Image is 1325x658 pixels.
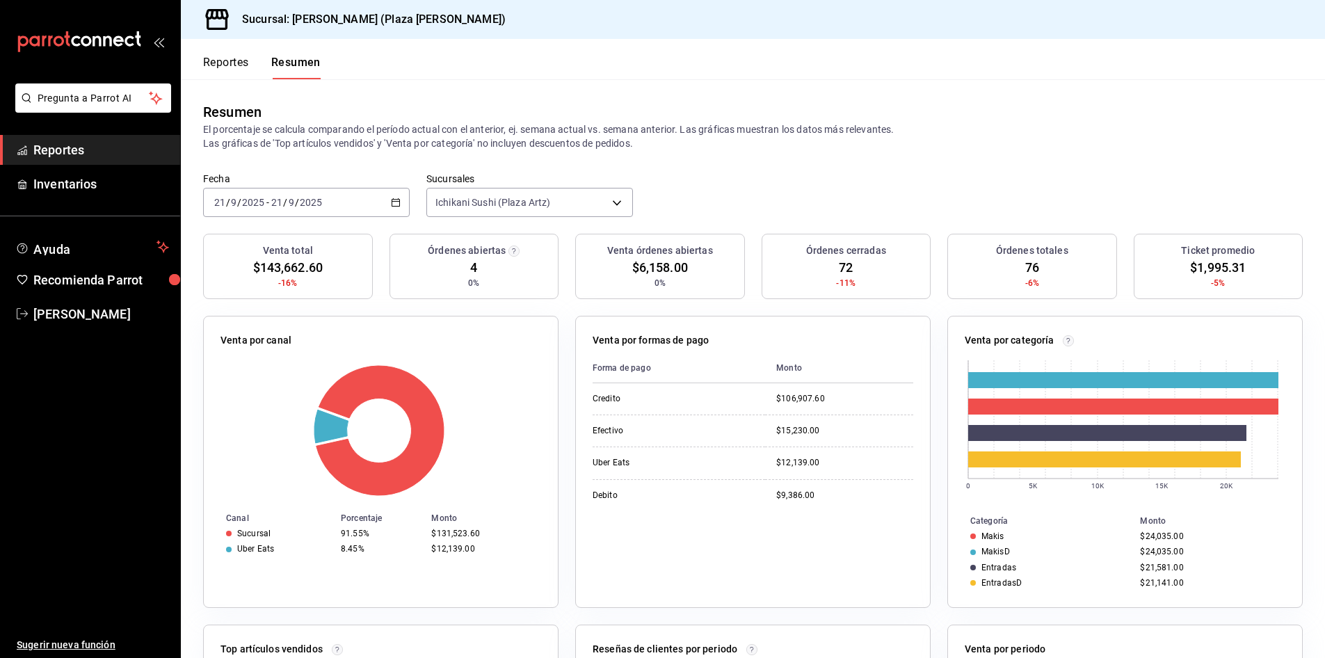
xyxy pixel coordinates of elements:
[593,642,737,657] p: Reseñas de clientes por periodo
[428,243,506,258] h3: Órdenes abiertas
[1220,482,1233,490] text: 20K
[1190,258,1246,277] span: $1,995.31
[335,511,426,526] th: Porcentaje
[1140,563,1280,572] div: $21,581.00
[237,529,271,538] div: Sucursal
[1140,531,1280,541] div: $24,035.00
[1140,578,1280,588] div: $21,141.00
[231,11,506,28] h3: Sucursal: [PERSON_NAME] (Plaza [PERSON_NAME])
[17,638,169,652] span: Sugerir nueva función
[839,258,853,277] span: 72
[263,243,313,258] h3: Venta total
[266,197,269,208] span: -
[220,642,323,657] p: Top artículos vendidos
[996,243,1068,258] h3: Órdenes totales
[1134,513,1302,529] th: Monto
[237,197,241,208] span: /
[33,175,169,193] span: Inventarios
[230,197,237,208] input: --
[632,258,688,277] span: $6,158.00
[655,277,666,289] span: 0%
[214,197,226,208] input: --
[435,195,551,209] span: Ichikani Sushi (Plaza Artz)
[1091,482,1105,490] text: 10K
[593,333,709,348] p: Venta por formas de pago
[765,353,913,383] th: Monto
[288,197,295,208] input: --
[38,91,150,106] span: Pregunta a Parrot AI
[965,642,1045,657] p: Venta por periodo
[776,457,913,469] div: $12,139.00
[431,544,536,554] div: $12,139.00
[226,197,230,208] span: /
[203,102,262,122] div: Resumen
[220,333,291,348] p: Venta por canal
[1155,482,1169,490] text: 15K
[607,243,713,258] h3: Venta órdenes abiertas
[965,333,1054,348] p: Venta por categoría
[776,393,913,405] div: $106,907.60
[1140,547,1280,556] div: $24,035.00
[203,56,321,79] div: navigation tabs
[593,425,732,437] div: Efectivo
[981,563,1016,572] div: Entradas
[271,56,321,79] button: Resumen
[10,101,171,115] a: Pregunta a Parrot AI
[203,56,249,79] button: Reportes
[15,83,171,113] button: Pregunta a Parrot AI
[981,547,1010,556] div: MakisD
[203,174,410,184] label: Fecha
[468,277,479,289] span: 0%
[593,353,765,383] th: Forma de pago
[153,36,164,47] button: open_drawer_menu
[1211,277,1225,289] span: -5%
[1029,482,1038,490] text: 5K
[341,544,420,554] div: 8.45%
[836,277,856,289] span: -11%
[253,258,323,277] span: $143,662.60
[1181,243,1255,258] h3: Ticket promedio
[593,457,732,469] div: Uber Eats
[431,529,536,538] div: $131,523.60
[776,425,913,437] div: $15,230.00
[283,197,287,208] span: /
[203,122,1303,150] p: El porcentaje se calcula comparando el período actual con el anterior, ej. semana actual vs. sema...
[33,239,151,255] span: Ayuda
[271,197,283,208] input: --
[426,174,633,184] label: Sucursales
[981,578,1022,588] div: EntradasD
[948,513,1134,529] th: Categoría
[33,141,169,159] span: Reportes
[981,531,1004,541] div: Makis
[295,197,299,208] span: /
[593,393,732,405] div: Credito
[776,490,913,501] div: $9,386.00
[1025,277,1039,289] span: -6%
[299,197,323,208] input: ----
[237,544,274,554] div: Uber Eats
[33,305,169,323] span: [PERSON_NAME]
[470,258,477,277] span: 4
[1025,258,1039,277] span: 76
[241,197,265,208] input: ----
[593,490,732,501] div: Debito
[966,482,970,490] text: 0
[204,511,335,526] th: Canal
[33,271,169,289] span: Recomienda Parrot
[426,511,558,526] th: Monto
[806,243,886,258] h3: Órdenes cerradas
[341,529,420,538] div: 91.55%
[278,277,298,289] span: -16%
